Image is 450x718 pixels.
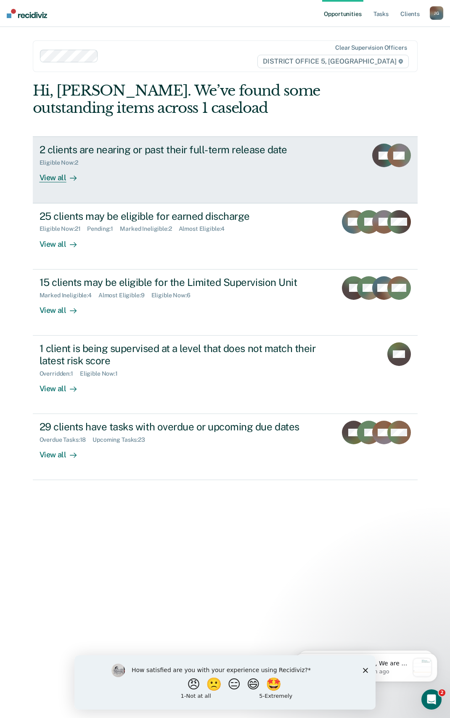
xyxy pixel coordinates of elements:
[7,9,47,18] img: Recidiviz
[430,6,443,20] div: J G
[151,292,197,299] div: Eligible Now : 6
[257,55,408,68] span: DISTRICT OFFICE 5, [GEOGRAPHIC_DATA]
[179,225,232,232] div: Almost Eligible : 4
[430,6,443,20] button: JG
[33,136,418,203] a: 2 clients are nearing or past their full-term release dateEligible Now:2View all
[33,82,341,117] div: Hi, [PERSON_NAME]. We’ve found some outstanding items across 1 caseload
[33,414,418,480] a: 29 clients have tasks with overdue or upcoming due datesOverdue Tasks:18Upcoming Tasks:23View all
[74,655,376,710] iframe: Survey by Kim from Recidiviz
[40,225,87,232] div: Eligible Now : 21
[40,299,87,315] div: View all
[40,443,87,460] div: View all
[40,276,330,288] div: 15 clients may be eligible for the Limited Supervision Unit
[40,342,335,367] div: 1 client is being supervised at a level that does not match their latest risk score
[40,377,87,393] div: View all
[40,436,93,443] div: Overdue Tasks : 18
[40,144,335,156] div: 2 clients are nearing or past their full-term release date
[335,44,407,51] div: Clear supervision officers
[98,292,151,299] div: Almost Eligible : 9
[40,210,330,222] div: 25 clients may be eligible for earned discharge
[40,159,85,166] div: Eligible Now : 2
[439,689,445,696] span: 2
[33,203,418,270] a: 25 clients may be eligible for earned dischargeEligible Now:21Pending:1Marked Ineligible:2Almost ...
[87,225,120,232] div: Pending : 1
[120,225,178,232] div: Marked Ineligible : 2
[33,270,418,336] a: 15 clients may be eligible for the Limited Supervision UnitMarked Ineligible:4Almost Eligible:9El...
[40,292,98,299] div: Marked Ineligible : 4
[282,636,450,695] iframe: Intercom notifications message
[33,336,418,414] a: 1 client is being supervised at a level that does not match their latest risk scoreOverridden:1El...
[93,436,152,443] div: Upcoming Tasks : 23
[40,232,87,249] div: View all
[80,370,124,377] div: Eligible Now : 1
[40,370,80,377] div: Overridden : 1
[40,421,330,433] div: 29 clients have tasks with overdue or upcoming due dates
[40,166,87,183] div: View all
[421,689,442,710] iframe: Intercom live chat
